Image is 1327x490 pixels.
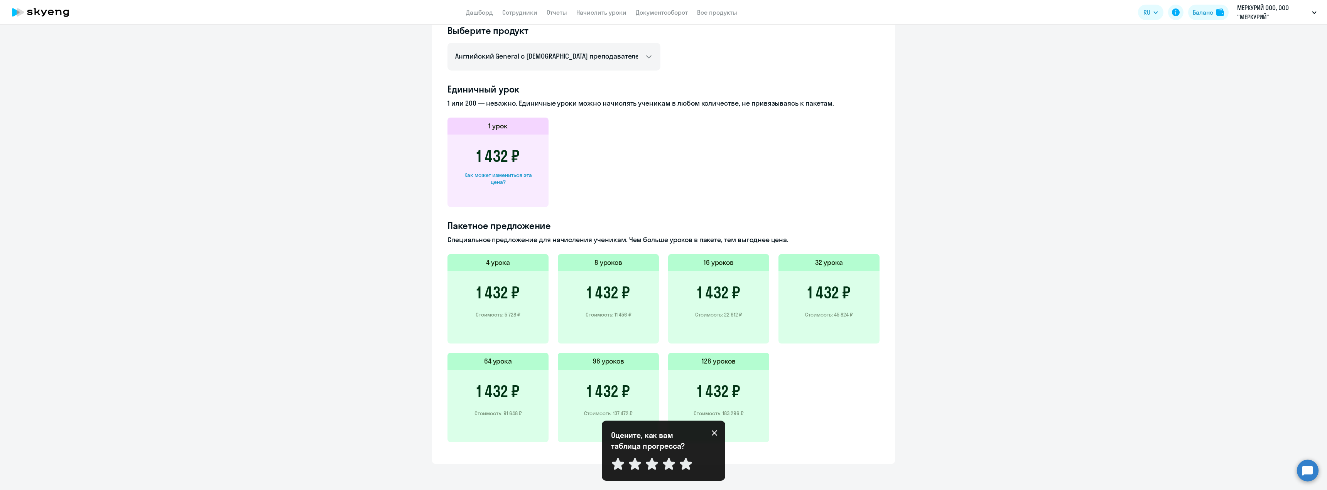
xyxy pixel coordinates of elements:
p: Стоимость: 45 824 ₽ [805,311,853,318]
h5: 32 урока [815,258,843,268]
h5: 4 урока [486,258,510,268]
p: Стоимость: 137 472 ₽ [584,410,633,417]
h3: 1 432 ₽ [807,283,851,302]
p: Стоимость: 22 912 ₽ [695,311,742,318]
a: Отчеты [547,8,567,16]
img: balance [1216,8,1224,16]
h5: 16 уроков [704,258,734,268]
h3: 1 432 ₽ [476,147,520,165]
h4: Единичный урок [447,83,880,95]
p: 1 или 200 — неважно. Единичные уроки можно начислять ученикам в любом количестве, не привязываясь... [447,98,880,108]
h5: 128 уроков [702,356,736,366]
p: Оцените, как вам таблица прогресса? [611,430,696,451]
a: Дашборд [466,8,493,16]
h4: Пакетное предложение [447,219,880,232]
button: Балансbalance [1188,5,1229,20]
div: Как может измениться эта цена? [460,172,536,185]
p: Стоимость: 5 728 ₽ [476,311,520,318]
h4: Выберите продукт [447,24,660,37]
a: Все продукты [697,8,737,16]
h3: 1 432 ₽ [476,382,520,401]
h3: 1 432 ₽ [697,283,740,302]
h5: 1 урок [488,121,508,131]
span: RU [1143,8,1150,17]
h3: 1 432 ₽ [587,382,630,401]
p: Стоимость: 11 456 ₽ [586,311,631,318]
h5: 8 уроков [594,258,623,268]
h3: 1 432 ₽ [587,283,630,302]
a: Сотрудники [502,8,537,16]
a: Документооборот [636,8,688,16]
p: Специальное предложение для начисления ученикам. Чем больше уроков в пакете, тем выгоднее цена. [447,235,880,245]
a: Начислить уроки [576,8,626,16]
h5: 96 уроков [593,356,625,366]
p: Стоимость: 91 648 ₽ [474,410,522,417]
h5: 64 урока [484,356,512,366]
p: МЕРКУРИЙ ООО, ООО "МЕРКУРИЙ" [1237,3,1309,22]
div: Баланс [1193,8,1213,17]
button: RU [1138,5,1163,20]
h3: 1 432 ₽ [697,382,740,401]
h3: 1 432 ₽ [476,283,520,302]
button: МЕРКУРИЙ ООО, ООО "МЕРКУРИЙ" [1233,3,1320,22]
p: Стоимость: 183 296 ₽ [694,410,744,417]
